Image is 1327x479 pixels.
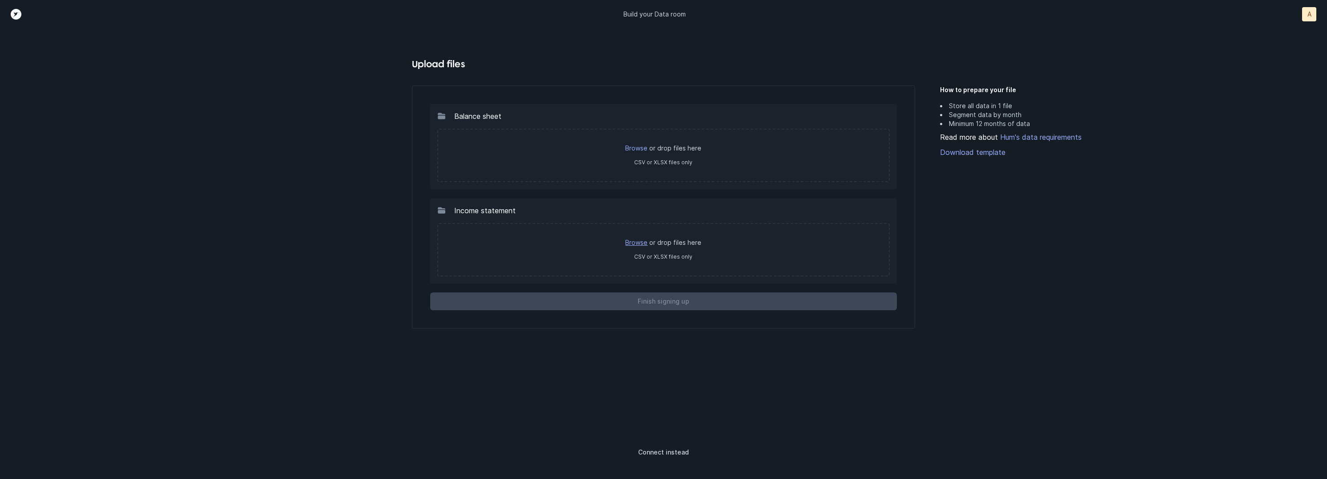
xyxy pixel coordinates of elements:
[634,159,692,166] label: CSV or XLSX files only
[625,239,647,246] a: Browse
[447,238,880,247] p: or drop files here
[430,443,897,461] button: Connect instead
[1302,7,1316,21] button: A
[638,296,689,307] p: Finish signing up
[638,447,689,458] p: Connect instead
[412,57,915,71] h4: Upload files
[454,205,516,216] p: Income statement
[454,111,501,122] p: Balance sheet
[940,132,1217,142] div: Read more about
[634,253,692,260] label: CSV or XLSX files only
[940,110,1217,119] li: Segment data by month
[940,119,1217,128] li: Minimum 12 months of data
[940,147,1217,158] a: Download template
[623,10,686,19] p: Build your Data room
[998,133,1082,142] a: Hum's data requirements
[625,144,647,152] a: Browse
[430,292,897,310] button: Finish signing up
[940,85,1217,94] h5: How to prepare your file
[1307,10,1311,19] p: A
[940,101,1217,110] li: Store all data in 1 file
[447,144,880,153] p: or drop files here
